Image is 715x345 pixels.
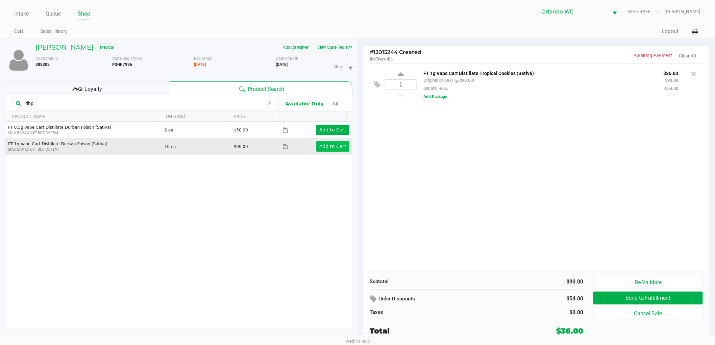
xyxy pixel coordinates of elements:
[334,64,344,70] span: More
[370,325,506,337] div: Total
[536,52,672,59] p: Awaiting Payment
[424,69,654,76] p: FT 1g Vape Cart Distillate Tropical Cookies (Sativa)
[331,58,355,75] li: More
[8,147,159,152] p: SKU: BAP-CAR-FT-BDT-DBP1M
[664,86,679,91] small: -$54.00
[665,8,701,15] span: [PERSON_NAME]
[194,56,213,61] span: Expiration
[332,100,338,107] button: All
[370,293,509,305] div: Order Discounts
[593,292,703,304] button: Send to Fulfillment
[112,56,142,61] span: State Registry ID
[662,27,679,35] button: Logout
[324,100,332,107] span: ᛫
[248,85,285,93] span: Product Search
[14,27,23,35] a: Cart
[482,309,583,317] div: $0.00
[46,332,59,345] span: Go to the next page
[21,332,33,345] span: Go to the previous page
[424,86,448,91] small: 60cart:
[556,325,583,337] div: $36.00
[14,9,29,19] a: Intake
[665,78,679,83] small: $90.00
[5,112,159,122] th: PRODUCT NAME
[112,62,132,67] b: P3HR7996
[59,332,72,345] span: Go to the last page
[319,144,346,149] app-button-loader: Add to Cart
[392,57,393,61] span: -
[593,276,703,289] button: Re-Validate
[78,9,90,19] a: Shop
[482,278,583,286] div: $90.00
[23,98,265,108] input: Scan or Search Products to Begin
[234,144,248,149] span: $90.00
[345,339,370,344] span: Web: v1.40.0
[276,62,288,67] b: [DATE]
[542,8,605,16] span: Orlando WC
[276,56,298,61] span: Date of Birth
[8,130,159,135] p: SKU: BAP-CAR-FT-BDT-DBP.5M
[316,125,349,135] button: Add to Cart
[319,127,346,132] app-button-loader: Add to Cart
[313,42,352,53] button: View State Registry
[316,141,349,152] button: Add to Cart
[628,8,665,15] span: RIFF-RAFF
[609,4,621,20] button: Select
[40,27,68,35] a: Sales History
[519,293,584,304] div: $54.00
[194,62,206,67] b: Medical card expires soon
[593,307,703,320] button: Cancel Sale
[46,9,61,19] a: Queue
[35,43,93,51] h5: [PERSON_NAME]
[5,112,352,329] div: Data table
[162,122,231,138] td: 2 ea
[664,69,679,76] p: $36.00
[35,56,58,61] span: Customer ID
[5,138,162,155] td: FT 1g Vape Cart Distillate Durban Poison (Sativa)
[227,112,278,122] th: PRICE
[8,332,21,345] span: Go to the first page
[370,278,471,286] div: Subtotal
[159,112,227,122] th: ON HAND
[85,85,102,93] span: Loyalty
[370,49,421,55] span: 12015244 Created
[370,49,373,55] span: #
[424,78,474,83] small: Original price (1 @ $90.00)
[278,42,313,53] button: Add Caregiver
[35,62,50,67] b: 388309
[679,52,696,59] button: Clear All
[97,43,118,51] span: Medical
[370,57,392,61] span: BioTrack ID:
[437,86,448,91] span: -60%
[370,309,471,316] div: Taxes
[162,138,231,155] td: 10 ea
[424,94,447,100] button: Add Package
[33,332,46,345] span: Page 1
[5,122,162,138] td: FT 0.5g Vape Cart Distillate Durban Poison (Sativa)
[234,128,248,132] span: $50.00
